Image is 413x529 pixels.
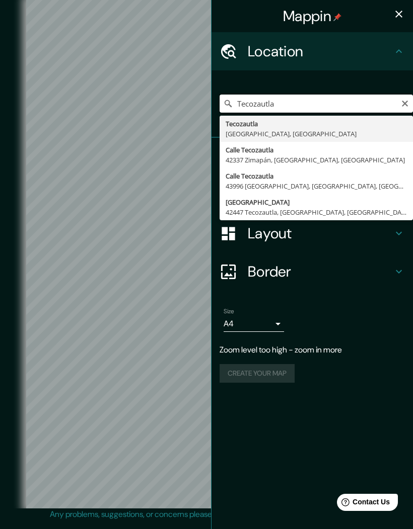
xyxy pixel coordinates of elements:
[50,508,360,520] p: Any problems, suggestions, or concerns please email .
[248,224,393,242] h4: Layout
[226,181,407,191] div: 43996 [GEOGRAPHIC_DATA], [GEOGRAPHIC_DATA], [GEOGRAPHIC_DATA]
[401,98,409,108] button: Clear
[248,262,393,281] h4: Border
[224,307,234,316] label: Size
[212,252,413,291] div: Border
[212,138,413,176] div: Pins
[224,316,284,332] div: A4
[226,155,407,165] div: 42337 Zimapán, [GEOGRAPHIC_DATA], [GEOGRAPHIC_DATA]
[226,119,407,129] div: Tecozautla
[212,176,413,214] div: Style
[226,207,407,217] div: 42447 Tecozautla, [GEOGRAPHIC_DATA], [GEOGRAPHIC_DATA]
[323,490,402,518] iframe: Help widget launcher
[283,7,341,25] h4: Mappin
[220,344,405,356] p: Zoom level too high - zoom in more
[226,129,407,139] div: [GEOGRAPHIC_DATA], [GEOGRAPHIC_DATA]
[333,13,341,21] img: pin-icon.png
[226,197,407,207] div: [GEOGRAPHIC_DATA]
[226,171,407,181] div: Calle Tecozautla
[226,145,407,155] div: Calle Tecozautla
[212,32,413,70] div: Location
[212,214,413,252] div: Layout
[220,95,413,113] input: Pick your city or area
[248,42,393,60] h4: Location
